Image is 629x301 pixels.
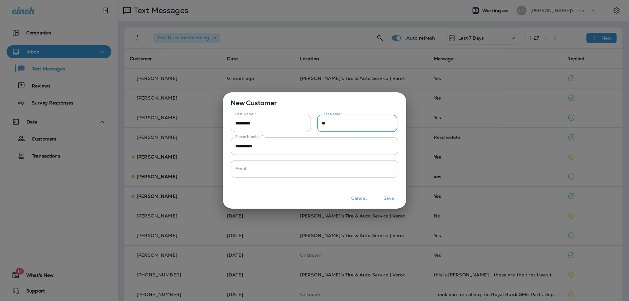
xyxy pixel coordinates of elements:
label: First Name [235,112,256,117]
button: Save [376,193,401,203]
label: Phone Number [235,134,263,139]
label: Last Name [322,112,342,117]
button: Cancel [347,193,371,203]
span: New Customer [223,92,406,108]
